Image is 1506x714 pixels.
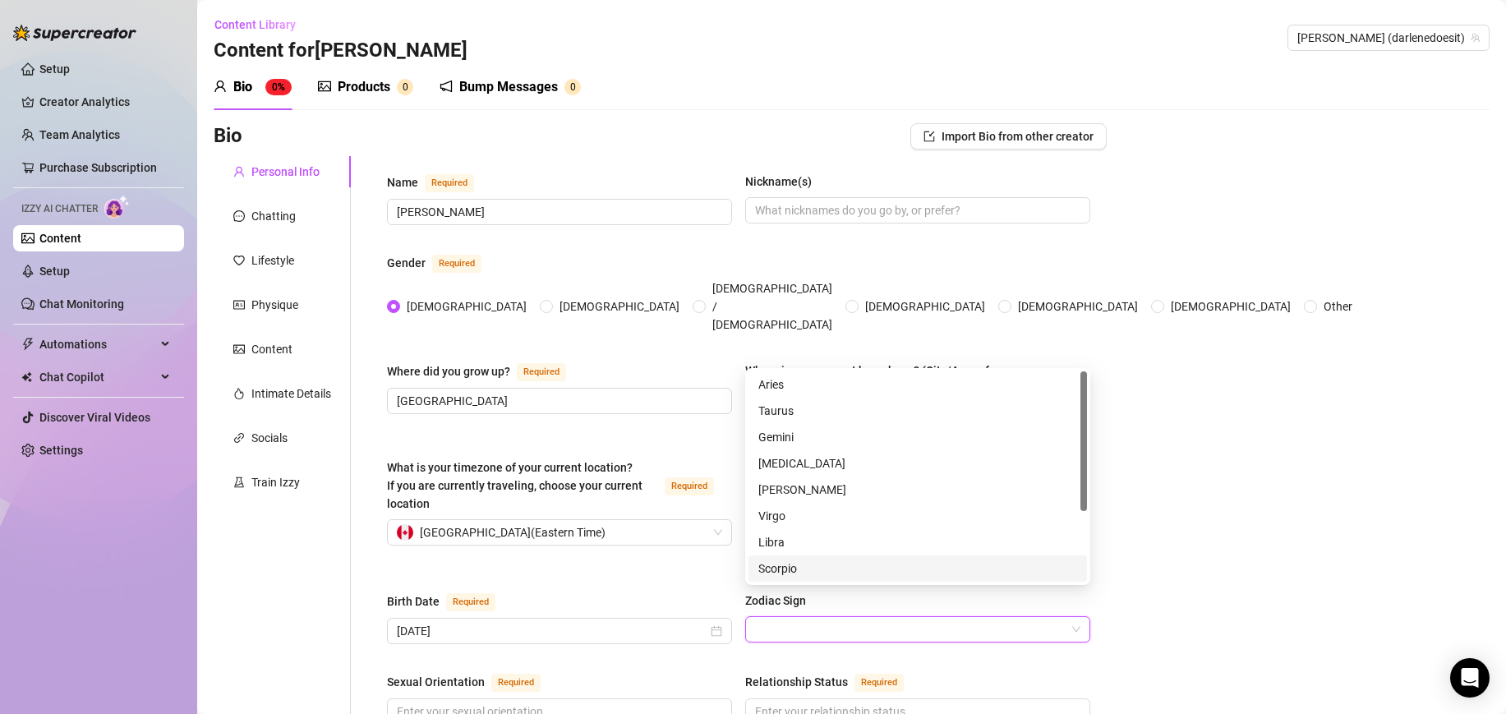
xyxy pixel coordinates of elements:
img: ca [397,524,413,541]
div: Personal Info [251,163,320,181]
div: Birth Date [387,592,440,610]
label: Relationship Status [745,672,922,692]
label: Where is your current homebase? (City/Area of your home) [745,362,1090,398]
span: [DEMOGRAPHIC_DATA] [859,297,992,316]
a: Chat Monitoring [39,297,124,311]
span: [DEMOGRAPHIC_DATA] / [DEMOGRAPHIC_DATA] [706,279,839,334]
span: user [233,166,245,177]
span: message [233,210,245,222]
div: Products [338,77,390,97]
div: Cancer [748,450,1087,477]
div: [PERSON_NAME] [758,481,1077,499]
div: Chatting [251,207,296,225]
span: picture [318,80,331,93]
span: close-circle [711,625,722,637]
sup: 0% [265,79,292,95]
label: Name [387,173,492,192]
a: Setup [39,62,70,76]
span: user [214,80,227,93]
div: Leo [748,477,1087,503]
span: Import Bio from other creator [942,130,1094,143]
span: [GEOGRAPHIC_DATA] ( Eastern Time ) [420,520,606,545]
span: [DEMOGRAPHIC_DATA] [553,297,686,316]
input: Birth Date [397,622,707,640]
a: Setup [39,265,70,278]
input: Nickname(s) [755,201,1077,219]
div: Socials [251,429,288,447]
div: Scorpio [748,555,1087,582]
span: experiment [233,477,245,488]
label: Zodiac Sign [745,592,817,610]
span: heart [233,255,245,266]
div: Virgo [758,507,1077,525]
a: Purchase Subscription [39,161,157,174]
div: Libra [758,533,1077,551]
div: Nickname(s) [745,173,812,191]
h3: Content for [PERSON_NAME] [214,38,467,64]
span: link [233,432,245,444]
span: import [923,131,935,142]
div: Taurus [748,398,1087,424]
div: Virgo [748,503,1087,529]
label: Nickname(s) [745,173,823,191]
div: Intimate Details [251,385,331,403]
img: AI Chatter [104,195,130,219]
span: Izzy AI Chatter [21,201,98,217]
span: Required [854,674,904,692]
a: Creator Analytics [39,89,171,115]
span: DARLENE (darlenedoesit) [1297,25,1480,50]
div: Aries [758,375,1077,394]
span: Required [517,363,566,381]
div: Gemini [748,424,1087,450]
div: Physique [251,296,298,314]
div: Aries [748,371,1087,398]
label: Birth Date [387,592,514,611]
h3: Bio [214,123,242,150]
button: Import Bio from other creator [910,123,1107,150]
span: Content Library [214,18,296,31]
button: Content Library [214,12,309,38]
div: Taurus [758,402,1077,420]
label: Where did you grow up? [387,362,584,381]
span: idcard [233,299,245,311]
span: Other [1317,297,1359,316]
sup: 0 [397,79,413,95]
span: [DEMOGRAPHIC_DATA] [400,297,533,316]
div: Content [251,340,292,358]
div: Where is your current homebase? (City/Area of your home) [745,362,1016,398]
div: Bio [233,77,252,97]
span: thunderbolt [21,338,35,351]
span: fire [233,388,245,399]
div: Zodiac Sign [745,592,806,610]
div: Scorpio [758,560,1077,578]
div: Bump Messages [459,77,558,97]
div: Where did you grow up? [387,362,510,380]
div: Sexual Orientation [387,673,485,691]
a: Content [39,232,81,245]
span: Required [432,255,481,273]
div: Gender [387,254,426,272]
div: [MEDICAL_DATA] [758,454,1077,472]
div: Open Intercom Messenger [1450,658,1490,698]
sup: 0 [564,79,581,95]
span: Required [665,477,714,495]
div: Libra [748,529,1087,555]
span: Required [446,593,495,611]
div: Name [387,173,418,191]
div: Gemini [758,428,1077,446]
div: Relationship Status [745,673,848,691]
img: logo-BBDzfeDw.svg [13,25,136,41]
div: Lifestyle [251,251,294,269]
span: [DEMOGRAPHIC_DATA] [1164,297,1297,316]
span: notification [440,80,453,93]
input: Name [397,203,719,221]
span: Required [425,174,474,192]
a: Discover Viral Videos [39,411,150,424]
span: Required [491,674,541,692]
label: Sexual Orientation [387,672,559,692]
span: Chat Copilot [39,364,156,390]
label: Gender [387,253,500,273]
div: Train Izzy [251,473,300,491]
a: Team Analytics [39,128,120,141]
span: Automations [39,331,156,357]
